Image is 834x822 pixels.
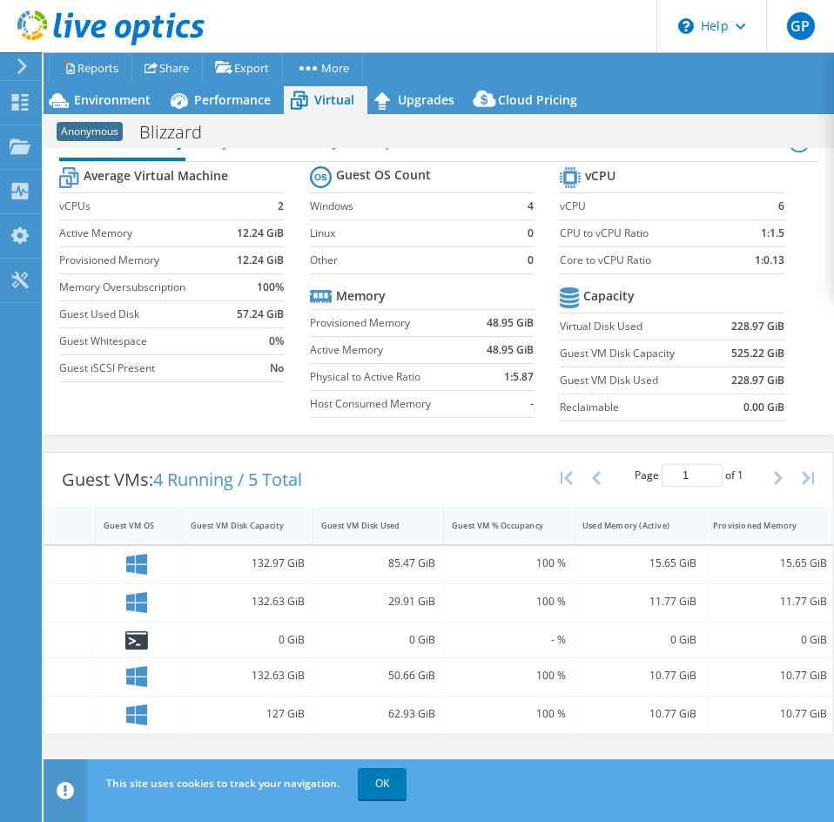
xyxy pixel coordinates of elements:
[528,198,534,215] b: 4
[191,592,305,611] div: 132.63 GiB
[582,554,696,573] div: 15.65 GiB
[737,468,743,482] span: 1
[191,704,305,724] div: 127 GiB
[106,776,340,791] span: This site uses cookies to track your navigation.
[194,91,271,108] span: Performance
[452,592,566,611] div: 100 %
[57,122,123,141] span: Anonymous
[59,333,234,350] label: Guest Whitespace
[310,252,523,269] label: Other
[237,252,284,269] b: 12.24 GiB
[713,520,806,531] div: Provisioned Memory
[731,318,784,335] b: 228.97 GiB
[84,167,228,185] b: Average Virtual Machine
[59,279,234,296] label: Memory Oversubscription
[131,54,203,81] a: Share
[44,453,319,507] div: Guest VMs:
[582,630,696,650] div: 0 GiB
[452,520,545,531] div: Guest VM % Occupancy
[778,198,784,215] b: 6
[257,279,284,296] b: 100%
[336,166,431,184] b: Guest OS Count
[713,666,827,685] div: 10.77 GiB
[153,468,302,491] span: 4 Running / 5 Total
[104,520,153,531] div: Guest VM OS
[336,287,386,305] b: Memory
[662,464,723,487] input: jump to page
[487,341,534,359] b: 48.95 GiB
[310,198,523,215] label: Windows
[237,225,284,242] b: 12.24 GiB
[270,360,284,377] b: No
[237,306,284,323] b: 57.24 GiB
[560,399,716,416] label: Reclaimable
[713,592,827,611] div: 11.77 GiB
[528,252,534,269] b: 0
[191,520,284,531] div: Guest VM Disk Capacity
[278,198,284,215] b: 2
[560,318,716,335] label: Virtual Disk Used
[560,198,733,215] label: vCPU
[269,333,284,350] b: 0%
[452,630,566,650] div: - %
[310,368,474,386] label: Physical to Active Ratio
[743,399,784,416] b: 0.00 GiB
[321,592,435,611] div: 29.91 GiB
[755,252,784,269] b: 1:0.13
[314,91,354,108] span: Virtual
[321,666,435,685] div: 50.66 GiB
[713,630,827,650] div: 0 GiB
[582,704,696,724] div: 10.77 GiB
[498,91,577,108] span: Cloud Pricing
[398,91,454,108] span: Upgrades
[585,167,615,185] b: vCPU
[761,225,784,242] b: 1:1.5
[452,666,566,685] div: 100 %
[635,464,743,487] span: Page of
[59,198,234,215] label: vCPUs
[530,395,534,413] b: -
[731,372,784,389] b: 228.97 GiB
[310,395,474,413] label: Host Consumed Memory
[59,252,234,269] label: Provisioned Memory
[560,225,733,242] label: CPU to vCPU Ratio
[560,345,716,362] label: Guest VM Disk Capacity
[282,54,363,81] a: More
[528,225,534,242] b: 0
[191,666,305,685] div: 132.63 GiB
[713,704,827,724] div: 10.77 GiB
[59,360,234,377] label: Guest iSCSI Present
[452,554,566,573] div: 100 %
[321,704,435,724] div: 62.93 GiB
[191,630,305,650] div: 0 GiB
[321,520,414,531] div: Guest VM Disk Used
[787,12,815,40] span: GP
[131,123,229,142] h1: Blizzard
[310,341,474,359] label: Active Memory
[310,314,474,332] label: Provisioned Memory
[59,306,234,323] label: Guest Used Disk
[74,91,151,108] span: Environment
[560,372,716,389] label: Guest VM Disk Used
[321,630,435,650] div: 0 GiB
[321,554,435,573] div: 85.47 GiB
[582,666,696,685] div: 10.77 GiB
[358,768,407,799] a: OK
[59,225,234,242] label: Active Memory
[678,18,694,34] svg: \n
[191,554,305,573] div: 132.97 GiB
[582,520,676,531] div: Used Memory (Active)
[487,314,534,332] b: 48.95 GiB
[504,368,534,386] b: 1:5.87
[560,252,733,269] label: Core to vCPU Ratio
[731,345,784,362] b: 525.22 GiB
[582,592,696,611] div: 11.77 GiB
[49,54,132,81] a: Reports
[202,54,283,81] a: Export
[713,554,827,573] div: 15.65 GiB
[583,287,635,305] b: Capacity
[452,704,566,724] div: 100 %
[310,225,523,242] label: Linux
